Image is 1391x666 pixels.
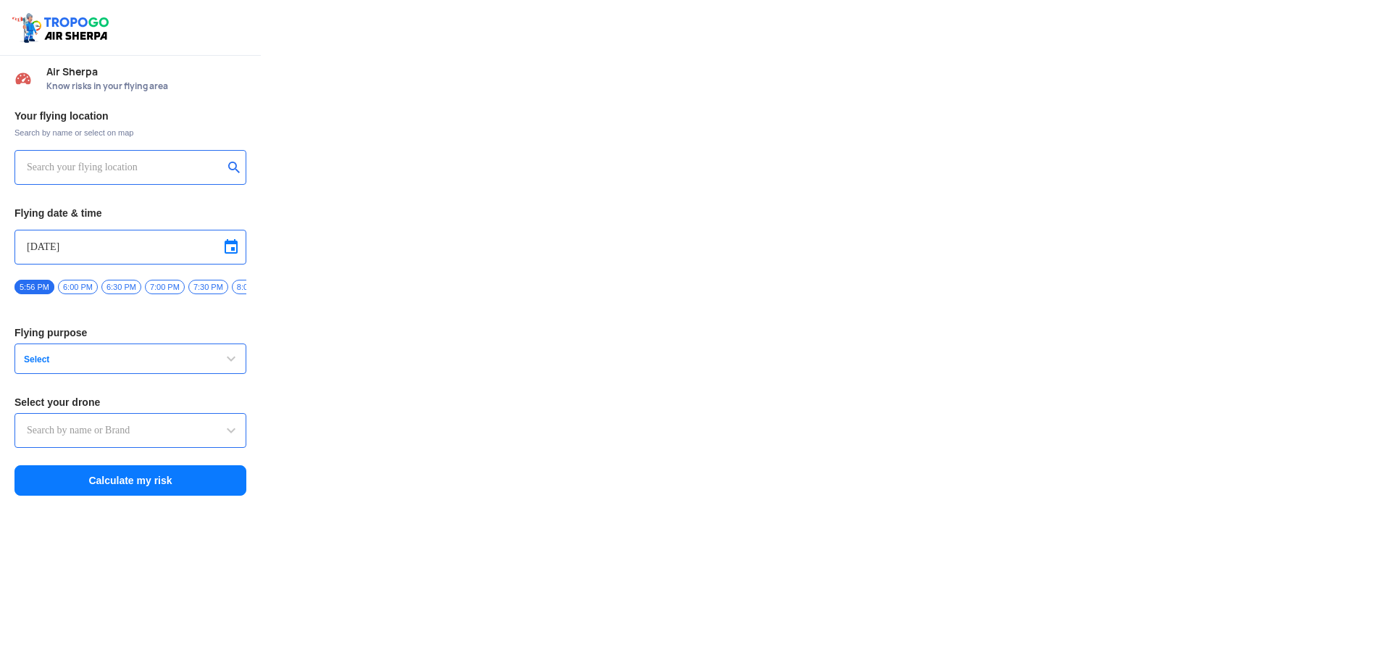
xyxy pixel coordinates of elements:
[14,208,246,218] h3: Flying date & time
[101,280,141,294] span: 6:30 PM
[46,80,246,92] span: Know risks in your flying area
[145,280,185,294] span: 7:00 PM
[14,344,246,374] button: Select
[46,66,246,78] span: Air Sherpa
[14,397,246,407] h3: Select your drone
[11,11,114,44] img: ic_tgdronemaps.svg
[27,422,234,439] input: Search by name or Brand
[14,127,246,138] span: Search by name or select on map
[14,328,246,338] h3: Flying purpose
[18,354,199,365] span: Select
[58,280,98,294] span: 6:00 PM
[14,280,54,294] span: 5:56 PM
[27,159,223,176] input: Search your flying location
[232,280,272,294] span: 8:00 PM
[188,280,228,294] span: 7:30 PM
[14,111,246,121] h3: Your flying location
[27,238,234,256] input: Select Date
[14,70,32,87] img: Risk Scores
[14,465,246,496] button: Calculate my risk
